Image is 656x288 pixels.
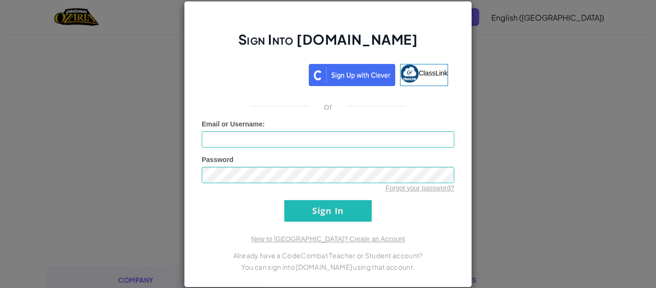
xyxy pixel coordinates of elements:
a: Forgot your password? [386,184,454,192]
p: Already have a CodeCombat Teacher or Student account? [202,250,454,261]
img: clever_sso_button@2x.png [309,64,395,86]
span: ClassLink [419,69,448,76]
span: Password [202,156,233,163]
p: or [324,100,333,112]
iframe: Sign in with Google Button [203,63,309,84]
a: New to [GEOGRAPHIC_DATA]? Create an Account [251,235,405,243]
input: Sign In [284,200,372,222]
span: Email or Username [202,120,263,128]
label: : [202,119,265,129]
img: classlink-logo-small.png [401,64,419,83]
p: You can sign into [DOMAIN_NAME] using that account. [202,261,454,273]
h2: Sign Into [DOMAIN_NAME] [202,30,454,58]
